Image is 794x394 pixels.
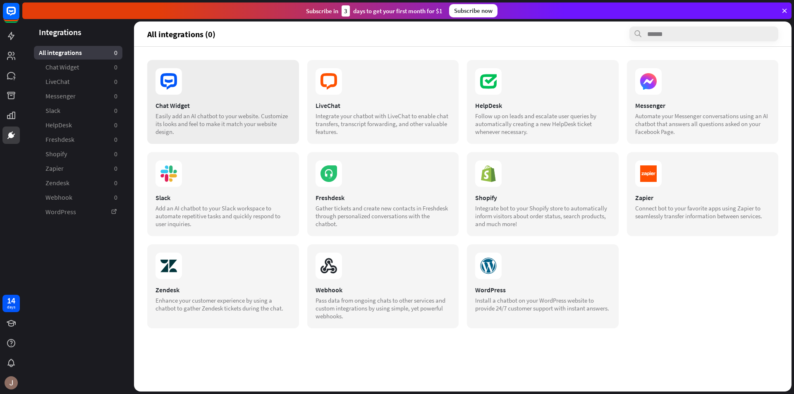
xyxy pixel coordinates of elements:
[34,147,122,161] a: Shopify 0
[45,164,64,173] span: Zapier
[114,63,117,72] aside: 0
[316,204,451,228] div: Gather tickets and create new contacts in Freshdesk through personalized conversations with the c...
[449,4,497,17] div: Subscribe now
[34,75,122,88] a: LiveChat 0
[114,150,117,158] aside: 0
[316,296,451,320] div: Pass data from ongoing chats to other services and custom integrations by using simple, yet power...
[316,193,451,202] div: Freshdesk
[7,3,31,28] button: Open LiveChat chat widget
[475,296,610,312] div: Install a chatbot on your WordPress website to provide 24/7 customer support with instant answers.
[316,101,451,110] div: LiveChat
[155,112,291,136] div: Easily add an AI chatbot to your website. Customize its looks and feel to make it match your webs...
[2,295,20,312] a: 14 days
[7,304,15,310] div: days
[475,101,610,110] div: HelpDesk
[45,121,72,129] span: HelpDesk
[22,26,134,38] header: Integrations
[475,204,610,228] div: Integrate bot to your Shopify store to automatically inform visitors about order status, search p...
[316,112,451,136] div: Integrate your chatbot with LiveChat to enable chat transfers, transcript forwarding, and other v...
[34,176,122,190] a: Zendesk 0
[45,77,69,86] span: LiveChat
[114,48,117,57] aside: 0
[114,193,117,202] aside: 0
[114,164,117,173] aside: 0
[34,133,122,146] a: Freshdesk 0
[114,135,117,144] aside: 0
[155,204,291,228] div: Add an AI chatbot to your Slack workspace to automate repetitive tasks and quickly respond to use...
[475,286,610,294] div: WordPress
[475,193,610,202] div: Shopify
[39,48,82,57] span: All integrations
[34,205,122,219] a: WordPress
[342,5,350,17] div: 3
[635,193,770,202] div: Zapier
[34,104,122,117] a: Slack 0
[45,106,60,115] span: Slack
[635,112,770,136] div: Automate your Messenger conversations using an AI chatbot that answers all questions asked on you...
[45,150,67,158] span: Shopify
[45,63,79,72] span: Chat Widget
[34,60,122,74] a: Chat Widget 0
[155,101,291,110] div: Chat Widget
[155,193,291,202] div: Slack
[45,193,72,202] span: Webhook
[114,179,117,187] aside: 0
[147,26,778,41] section: All integrations (0)
[114,92,117,100] aside: 0
[7,297,15,304] div: 14
[475,112,610,136] div: Follow up on leads and escalate user queries by automatically creating a new HelpDesk ticket when...
[155,296,291,312] div: Enhance your customer experience by using a chatbot to gather Zendesk tickets during the chat.
[155,286,291,294] div: Zendesk
[635,204,770,220] div: Connect bot to your favorite apps using Zapier to seamlessly transfer information between services.
[316,286,451,294] div: Webhook
[114,77,117,86] aside: 0
[114,121,117,129] aside: 0
[306,5,442,17] div: Subscribe in days to get your first month for $1
[45,135,74,144] span: Freshdesk
[34,89,122,103] a: Messenger 0
[635,101,770,110] div: Messenger
[114,106,117,115] aside: 0
[34,118,122,132] a: HelpDesk 0
[45,179,69,187] span: Zendesk
[34,191,122,204] a: Webhook 0
[45,92,76,100] span: Messenger
[34,162,122,175] a: Zapier 0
